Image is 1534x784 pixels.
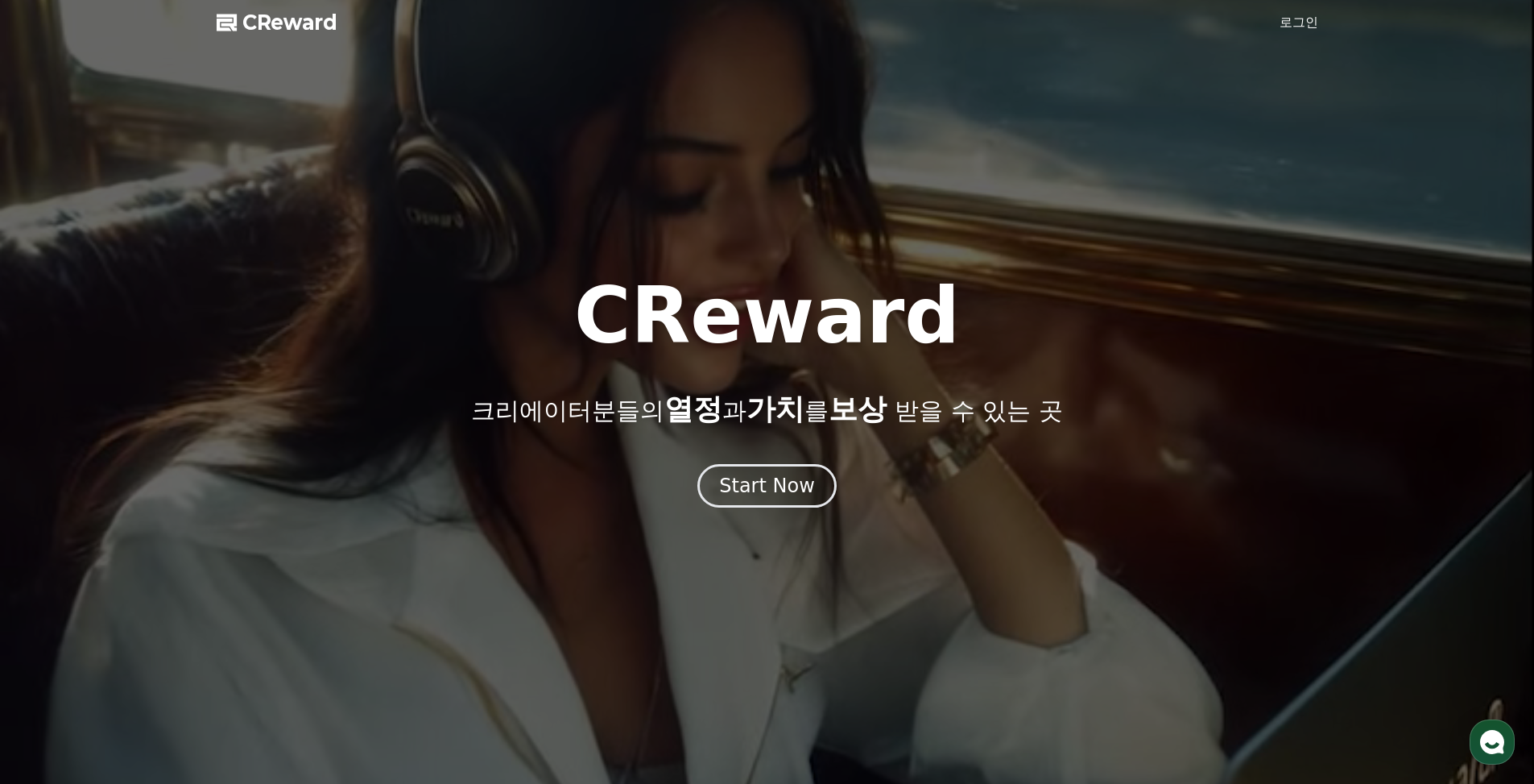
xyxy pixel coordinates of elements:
[664,392,722,425] span: 열정
[719,473,815,499] div: Start Now
[147,536,167,549] span: 대화
[697,464,837,508] button: Start Now
[746,392,804,425] span: 가치
[106,511,208,551] a: 대화
[249,535,268,548] span: 설정
[242,10,337,35] span: CReward
[574,277,960,355] h1: CReward
[1280,13,1318,32] a: 로그인
[5,511,106,551] a: 홈
[208,511,309,551] a: 설정
[471,393,1062,425] p: 크리에이터분들의 과 를 받을 수 있는 곳
[217,10,337,35] a: CReward
[51,535,60,548] span: 홈
[829,392,887,425] span: 보상
[697,480,837,496] a: Start Now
